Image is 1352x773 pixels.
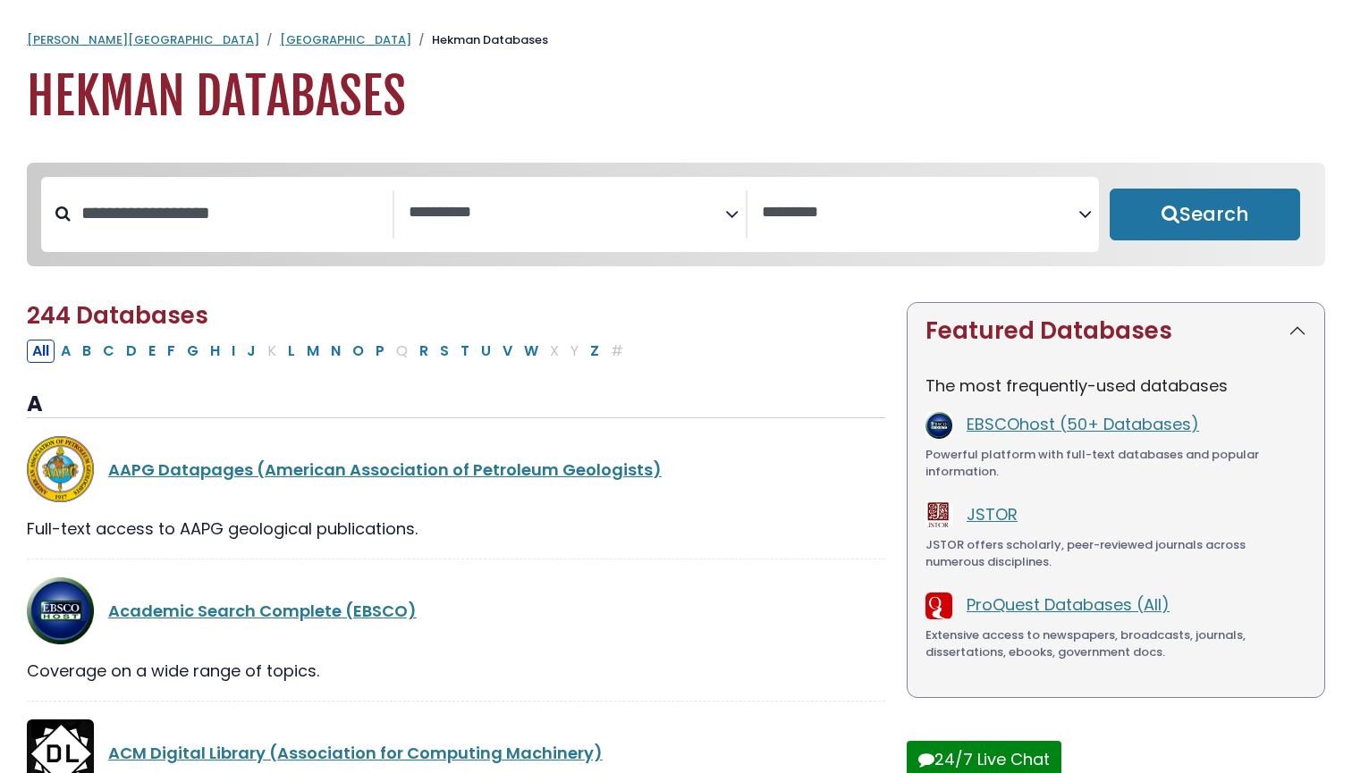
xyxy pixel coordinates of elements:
button: Filter Results S [435,340,454,363]
button: Filter Results O [347,340,369,363]
a: [GEOGRAPHIC_DATA] [280,31,411,48]
button: Filter Results U [476,340,496,363]
span: 244 Databases [27,299,208,332]
button: Filter Results I [226,340,241,363]
button: Filter Results J [241,340,261,363]
button: Filter Results M [301,340,325,363]
button: Filter Results E [143,340,161,363]
div: Extensive access to newspapers, broadcasts, journals, dissertations, ebooks, government docs. [925,626,1306,661]
button: Featured Databases [908,303,1324,359]
a: AAPG Datapages (American Association of Petroleum Geologists) [108,458,662,481]
button: Filter Results D [121,340,142,363]
h3: A [27,391,885,418]
nav: breadcrumb [27,31,1325,49]
input: Search database by title or keyword [71,198,393,228]
button: Filter Results W [519,340,544,363]
p: The most frequently-used databases [925,374,1306,398]
button: Filter Results N [325,340,346,363]
div: JSTOR offers scholarly, peer-reviewed journals across numerous disciplines. [925,536,1306,571]
nav: Search filters [27,163,1325,266]
div: Coverage on a wide range of topics. [27,659,885,683]
textarea: Search [409,204,725,223]
button: Filter Results H [205,340,225,363]
button: Filter Results F [162,340,181,363]
button: Filter Results B [77,340,97,363]
button: Submit for Search Results [1110,189,1300,240]
a: EBSCOhost (50+ Databases) [967,413,1199,435]
li: Hekman Databases [411,31,548,49]
a: JSTOR [967,503,1018,525]
a: ProQuest Databases (All) [967,593,1170,616]
button: Filter Results G [182,340,204,363]
button: Filter Results L [283,340,300,363]
div: Full-text access to AAPG geological publications. [27,517,885,541]
a: ACM Digital Library (Association for Computing Machinery) [108,742,603,764]
button: Filter Results C [97,340,120,363]
div: Powerful platform with full-text databases and popular information. [925,446,1306,481]
textarea: Search [762,204,1078,223]
button: All [27,340,55,363]
div: Alpha-list to filter by first letter of database name [27,339,630,361]
a: Academic Search Complete (EBSCO) [108,600,417,622]
button: Filter Results P [370,340,390,363]
button: Filter Results V [497,340,518,363]
button: Filter Results T [455,340,475,363]
a: [PERSON_NAME][GEOGRAPHIC_DATA] [27,31,259,48]
h1: Hekman Databases [27,67,1325,127]
button: Filter Results A [55,340,76,363]
button: Filter Results Z [585,340,604,363]
button: Filter Results R [414,340,434,363]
